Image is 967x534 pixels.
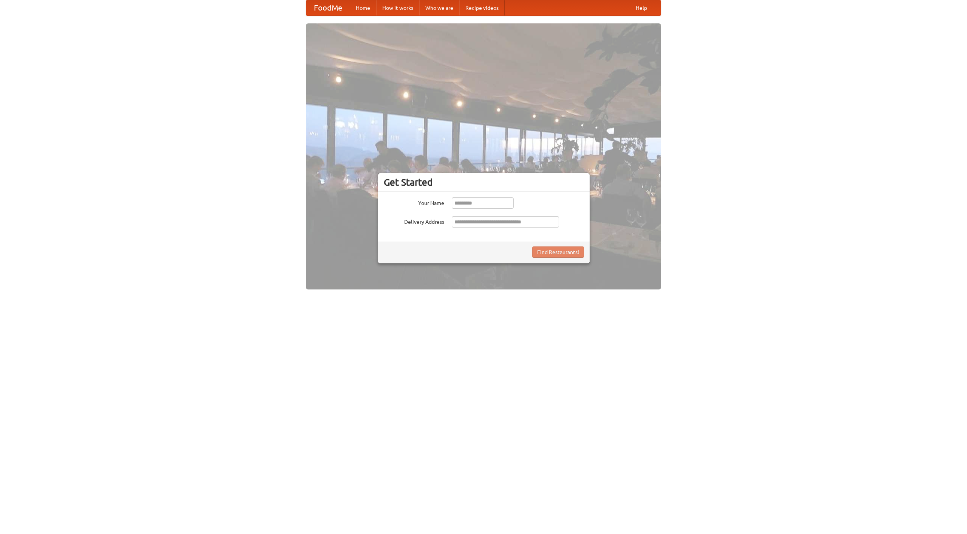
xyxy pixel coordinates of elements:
a: Recipe videos [459,0,505,15]
label: Delivery Address [384,216,444,226]
button: Find Restaurants! [532,246,584,258]
a: Help [630,0,653,15]
a: How it works [376,0,419,15]
a: FoodMe [306,0,350,15]
a: Home [350,0,376,15]
label: Your Name [384,197,444,207]
h3: Get Started [384,177,584,188]
a: Who we are [419,0,459,15]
